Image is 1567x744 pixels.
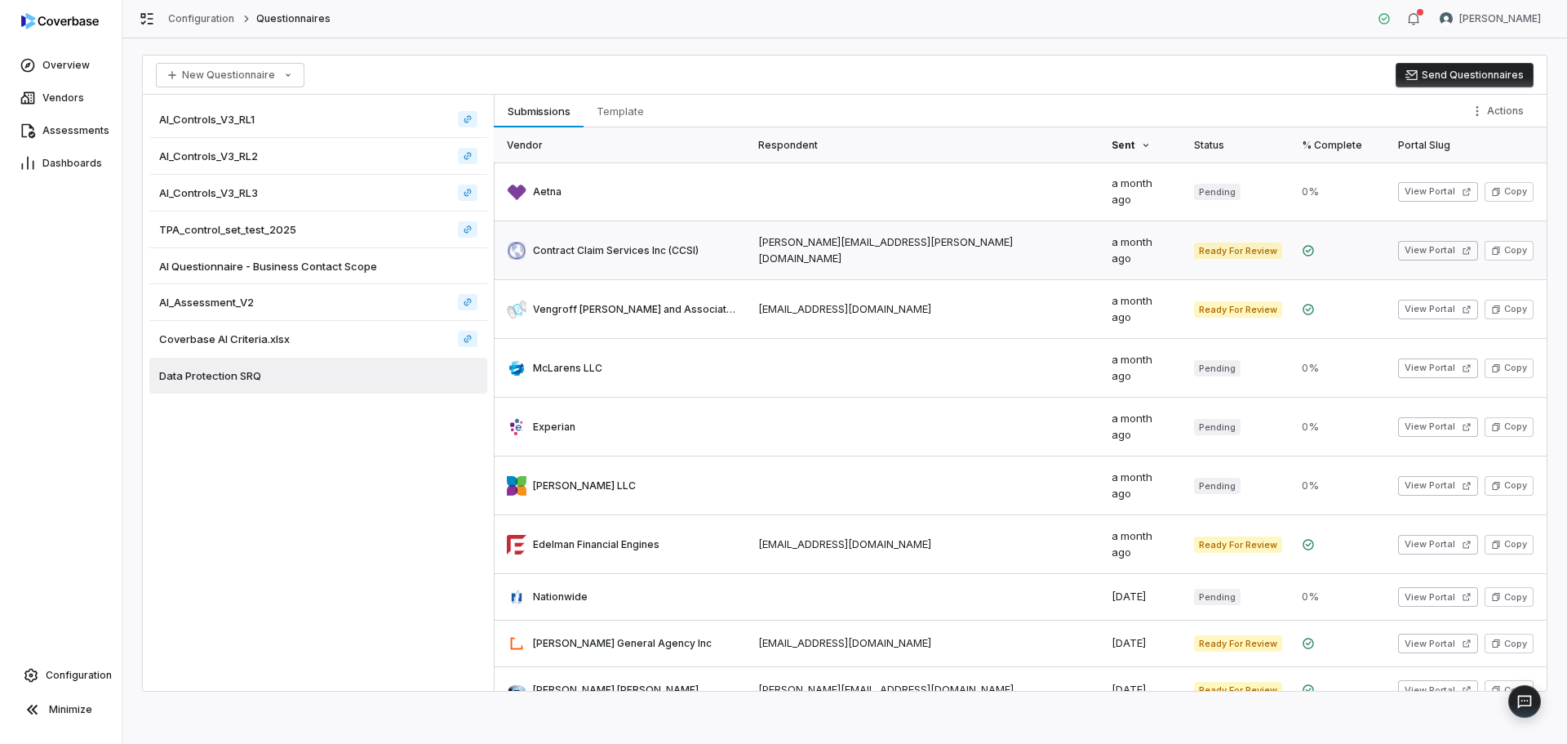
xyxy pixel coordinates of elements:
div: Status [1194,127,1282,163]
button: Copy [1485,359,1534,378]
a: Configuration [168,12,235,25]
a: AI_Controls_V3_RL2 [458,148,477,164]
button: Copy [1485,535,1534,555]
button: Copy [1485,680,1534,700]
a: Overview [3,51,118,80]
td: [PERSON_NAME][EMAIL_ADDRESS][PERSON_NAME][DOMAIN_NAME] [748,221,1102,280]
button: Copy [1485,241,1534,261]
img: Coverbase logo [21,13,99,29]
td: [EMAIL_ADDRESS][DOMAIN_NAME] [748,280,1102,339]
button: View Portal [1398,680,1478,700]
button: Copy [1485,634,1534,653]
a: Configuration [7,661,115,690]
button: Copy [1485,300,1534,319]
a: TPA_control_set_test_2025 [458,221,477,238]
button: View Portal [1398,241,1478,261]
a: AI Questionnaire - Business Contact Scope [149,248,487,284]
span: Assessments [42,124,109,137]
span: Template [590,100,650,122]
td: [EMAIL_ADDRESS][DOMAIN_NAME] [748,621,1102,667]
span: Submissions [501,100,577,122]
a: Vendors [3,83,118,113]
button: Copy [1485,476,1534,496]
span: [PERSON_NAME] [1459,12,1541,25]
button: Send Questionnaires [1396,63,1534,87]
button: View Portal [1398,417,1478,437]
a: AI_Assessment_V2 [458,294,477,310]
a: AI_Assessment_V2 [149,284,487,321]
a: AI_Controls_V3_RL1 [149,101,487,138]
a: AI_Controls_V3_RL3 [149,175,487,212]
button: View Portal [1398,300,1478,319]
a: TPA_control_set_test_2025 [149,212,487,248]
div: Sent [1112,127,1174,163]
img: Brittany Durbin avatar [1440,12,1453,25]
button: Brittany Durbin avatar[PERSON_NAME] [1430,7,1551,31]
button: Copy [1485,417,1534,437]
td: [PERSON_NAME][EMAIL_ADDRESS][DOMAIN_NAME] [748,667,1102,714]
button: Copy [1485,182,1534,202]
a: Dashboards [3,149,118,178]
a: Assessments [3,116,118,145]
a: AI_Controls_V3_RL1 [458,111,477,127]
button: View Portal [1398,587,1478,607]
span: AI_Assessment_V2 [159,295,254,310]
span: AI_Controls_V3_RL1 [159,112,255,127]
button: Minimize [7,693,115,726]
a: AI_Controls_V3_RL2 [149,138,487,175]
button: View Portal [1398,535,1478,555]
span: Minimize [49,703,92,716]
button: New Questionnaire [156,63,304,87]
td: [EMAIL_ADDRESS][DOMAIN_NAME] [748,515,1102,574]
a: AI_Controls_V3_RL3 [458,185,477,201]
div: Vendor [507,127,739,163]
span: Data Protection SRQ [159,368,261,383]
span: Questionnaires [256,12,331,25]
span: Vendors [42,91,84,105]
span: Configuration [46,669,112,682]
span: AI Questionnaire - Business Contact Scope [159,259,377,274]
button: More actions [1466,99,1534,123]
button: View Portal [1398,182,1478,202]
span: Coverbase AI Criteria.xlsx [159,332,290,346]
div: Portal Slug [1398,127,1534,163]
span: Dashboards [42,157,102,170]
a: Coverbase AI Criteria.xlsx [458,331,477,347]
div: Respondent [758,127,1092,163]
a: Coverbase AI Criteria.xlsx [149,321,487,358]
div: % Complete [1302,127,1378,163]
button: Copy [1485,587,1534,607]
button: View Portal [1398,476,1478,496]
span: Overview [42,59,90,72]
span: TPA_control_set_test_2025 [159,222,296,237]
a: Data Protection SRQ [149,358,487,394]
span: AI_Controls_V3_RL3 [159,185,258,200]
button: View Portal [1398,634,1478,653]
span: AI_Controls_V3_RL2 [159,149,258,163]
button: View Portal [1398,359,1478,378]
